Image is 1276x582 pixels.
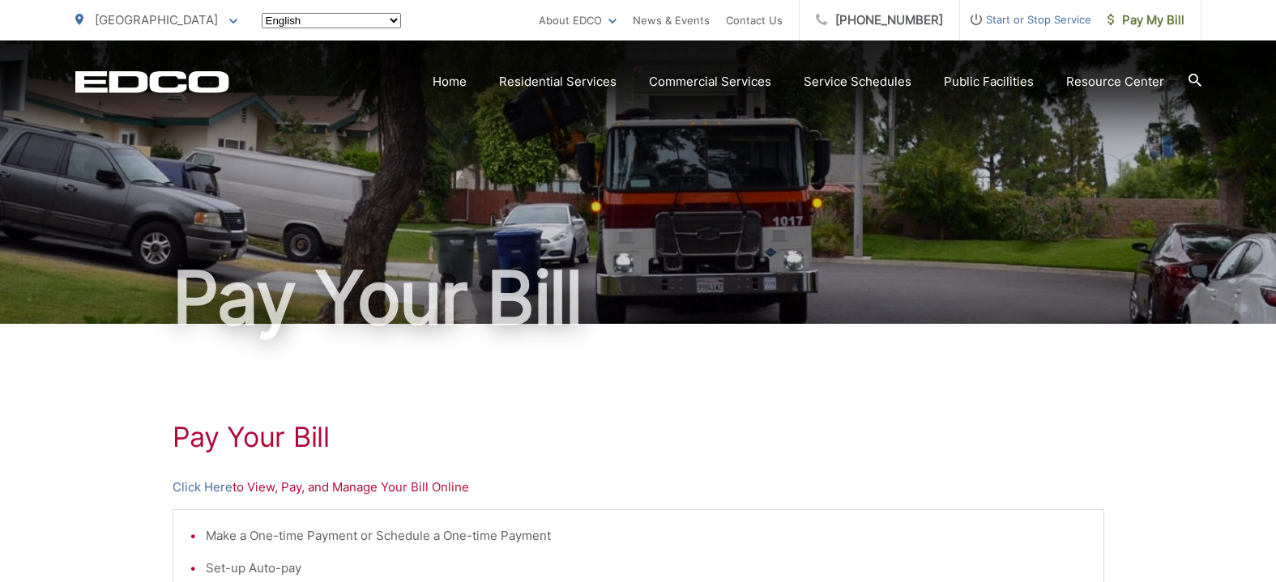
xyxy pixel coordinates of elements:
[1107,11,1184,30] span: Pay My Bill
[262,13,401,28] select: Select a language
[804,72,911,91] a: Service Schedules
[75,70,229,93] a: EDCD logo. Return to the homepage.
[633,11,710,30] a: News & Events
[539,11,617,30] a: About EDCO
[173,478,1104,497] p: to View, Pay, and Manage Your Bill Online
[649,72,771,91] a: Commercial Services
[206,526,1087,546] li: Make a One-time Payment or Schedule a One-time Payment
[499,72,617,91] a: Residential Services
[206,559,1087,578] li: Set-up Auto-pay
[726,11,783,30] a: Contact Us
[1066,72,1164,91] a: Resource Center
[433,72,467,91] a: Home
[75,257,1201,338] h1: Pay Your Bill
[95,12,218,28] span: [GEOGRAPHIC_DATA]
[173,478,233,497] a: Click Here
[173,421,1104,453] h1: Pay Your Bill
[944,72,1034,91] a: Public Facilities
